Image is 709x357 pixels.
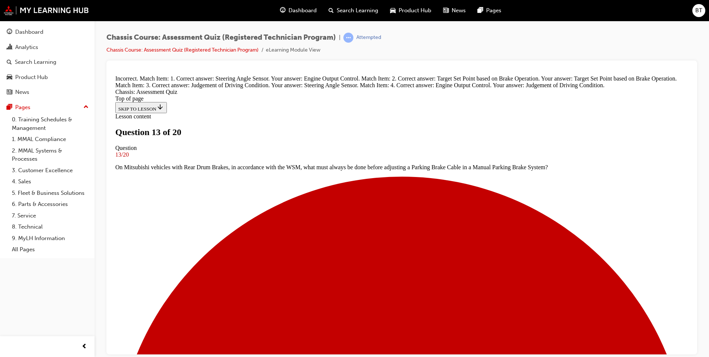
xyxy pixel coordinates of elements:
a: pages-iconPages [472,3,507,18]
div: Top of page [3,23,576,30]
span: chart-icon [7,44,12,51]
span: Lesson content [3,41,39,47]
a: 8. Technical [9,221,92,233]
a: 5. Fleet & Business Solutions [9,187,92,199]
span: car-icon [390,6,396,15]
div: Dashboard [15,28,43,36]
a: All Pages [9,244,92,255]
div: News [15,88,29,96]
a: Analytics [3,40,92,54]
span: guage-icon [7,29,12,36]
a: 7. Service [9,210,92,222]
span: search-icon [329,6,334,15]
span: Chassis Course: Assessment Quiz (Registered Technician Program) [106,33,336,42]
span: News [452,6,466,15]
a: 9. MyLH Information [9,233,92,244]
span: Pages [486,6,501,15]
li: eLearning Module View [266,46,320,55]
button: Pages [3,101,92,114]
a: News [3,85,92,99]
span: pages-icon [478,6,483,15]
span: car-icon [7,74,12,81]
button: SKIP TO LESSON [3,30,55,41]
a: 1. MMAL Compliance [9,134,92,145]
a: car-iconProduct Hub [384,3,437,18]
span: BT [695,6,702,15]
span: SKIP TO LESSON [6,34,52,39]
img: mmal [4,6,89,15]
button: BT [692,4,705,17]
div: Search Learning [15,58,56,66]
span: | [339,33,340,42]
div: Incorrect. Match Item: 1. Correct answer: Steering Angle Sensor. Your answer: Engine Output Contr... [3,3,576,16]
a: search-iconSearch Learning [323,3,384,18]
a: 4. Sales [9,176,92,187]
span: news-icon [7,89,12,96]
span: news-icon [443,6,449,15]
div: Product Hub [15,73,48,82]
a: guage-iconDashboard [274,3,323,18]
a: Search Learning [3,55,92,69]
a: Product Hub [3,71,92,84]
a: 6. Parts & Accessories [9,199,92,210]
div: Analytics [15,43,38,52]
a: 3. Customer Excellence [9,165,92,176]
span: up-icon [83,102,89,112]
span: Dashboard [288,6,317,15]
span: search-icon [7,59,12,66]
a: 2. MMAL Systems & Processes [9,145,92,165]
div: 13/20 [3,79,576,86]
a: Chassis Course: Assessment Quiz (Registered Technician Program) [106,47,258,53]
span: Search Learning [337,6,378,15]
span: pages-icon [7,104,12,111]
button: DashboardAnalyticsSearch LearningProduct HubNews [3,24,92,101]
div: Question [3,72,576,79]
div: Attempted [356,34,381,41]
span: prev-icon [82,342,87,351]
span: guage-icon [280,6,286,15]
h1: Question 13 of 20 [3,55,576,65]
div: Pages [15,103,30,112]
a: 0. Training Schedules & Management [9,114,92,134]
a: Dashboard [3,25,92,39]
p: On Mitsubishi vehicles with Rear Drum Brakes, in accordance with the WSM, what must always be don... [3,92,576,98]
a: news-iconNews [437,3,472,18]
span: Product Hub [399,6,431,15]
span: learningRecordVerb_ATTEMPT-icon [343,33,353,43]
div: Chassis: Assessment Quiz [3,16,576,23]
